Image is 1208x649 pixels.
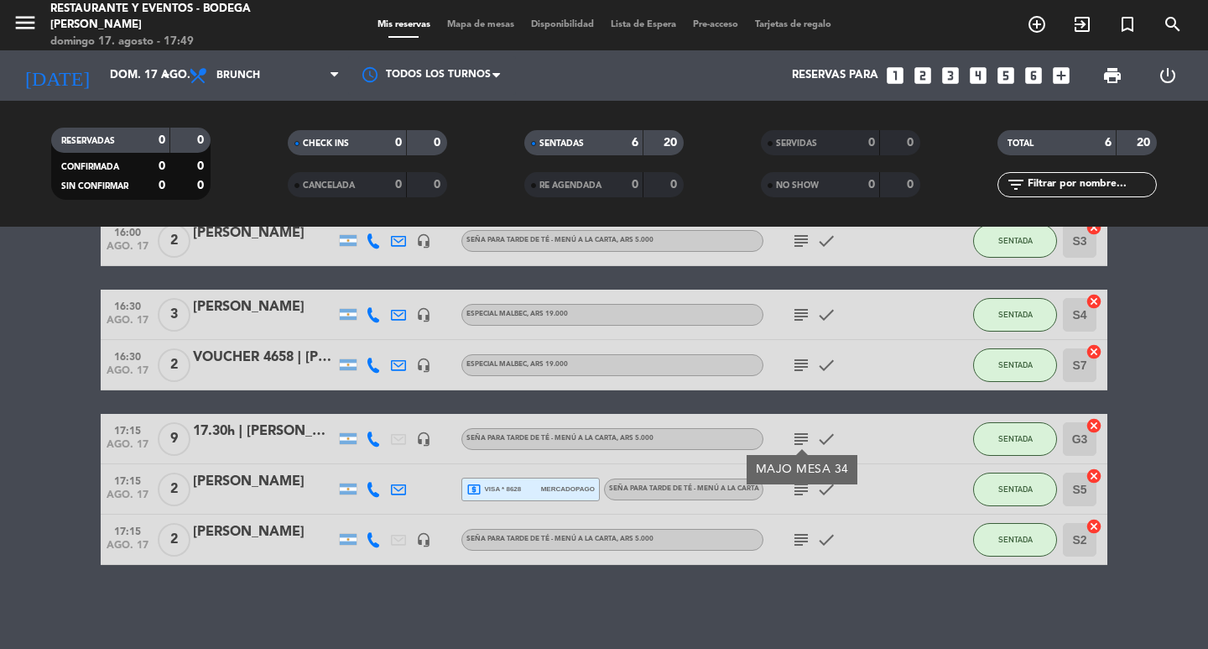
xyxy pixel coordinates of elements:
i: cancel [1086,293,1102,310]
i: check [816,479,836,500]
strong: 0 [159,160,165,172]
span: CHECK INS [303,139,349,148]
i: turned_in_not [1117,14,1138,34]
span: CONFIRMADA [61,163,119,171]
i: check [816,429,836,449]
strong: 6 [632,137,638,149]
strong: 0 [395,137,402,149]
span: TOTAL [1008,139,1034,148]
span: NO SHOW [776,181,819,190]
span: SERVIDAS [776,139,817,148]
span: 2 [158,523,190,557]
button: SENTADA [973,298,1057,332]
strong: 0 [868,179,875,191]
span: 17:15 [107,470,148,489]
strong: 0 [868,137,875,149]
div: 17.30h | [PERSON_NAME]/ [PERSON_NAME] [193,421,336,442]
span: ago. 17 [107,489,148,509]
span: 17:15 [107,521,148,540]
i: looks_4 [967,65,989,86]
i: cancel [1086,343,1102,360]
i: cancel [1086,417,1102,434]
input: Filtrar por nombre... [1026,175,1156,194]
strong: 0 [197,134,207,146]
i: subject [791,231,811,251]
span: , ARS 5.000 [617,435,653,442]
button: SENTADA [973,473,1057,506]
span: , ARS 19.000 [527,361,568,368]
span: Seña para TARDE DE TÉ - MENÚ A LA CARTA [466,536,653,542]
strong: 0 [159,134,165,146]
i: looks_5 [995,65,1017,86]
div: LOG OUT [1140,50,1195,101]
strong: 0 [197,160,207,172]
span: 2 [158,348,190,382]
span: Mapa de mesas [439,20,523,29]
div: domingo 17. agosto - 17:49 [50,34,289,50]
span: Brunch [216,70,260,81]
span: Tarjetas de regalo [747,20,840,29]
i: subject [791,479,811,500]
i: headset_mic [416,532,431,547]
i: looks_6 [1023,65,1044,86]
span: SENTADA [998,360,1033,369]
i: search [1163,14,1183,34]
span: SIN CONFIRMAR [61,182,128,191]
span: SENTADAS [539,139,584,148]
span: 2 [158,473,190,506]
strong: 0 [395,179,402,191]
i: power_settings_new [1158,65,1178,86]
i: cancel [1086,518,1102,535]
strong: 0 [159,180,165,191]
div: Restaurante y Eventos - Bodega [PERSON_NAME] [50,1,289,34]
i: [DATE] [13,57,102,94]
i: headset_mic [416,432,431,447]
strong: 0 [670,179,680,191]
span: , ARS 5.000 [617,237,653,243]
div: VOUCHER 4658 | [PERSON_NAME] [193,347,336,369]
i: arrow_drop_down [156,65,176,86]
i: add_circle_outline [1027,14,1047,34]
span: Seña para TARDE DE TÉ - MENÚ A LA CARTA [609,485,759,492]
span: ago. 17 [107,315,148,334]
strong: 0 [907,137,917,149]
span: 9 [158,422,190,456]
button: SENTADA [973,224,1057,258]
strong: 0 [907,179,917,191]
i: check [816,305,836,325]
i: check [816,530,836,550]
span: Seña para TARDE DE TÉ - MENÚ A LA CARTA [466,435,653,442]
span: mercadopago [541,484,595,495]
span: RE AGENDADA [539,181,601,190]
span: ESPECIAL MALBEC [466,361,568,368]
div: MAJO MESA 34 [756,461,849,479]
button: menu [13,10,38,41]
i: subject [791,530,811,550]
span: ago. 17 [107,241,148,260]
button: SENTADA [973,422,1057,456]
i: looks_one [884,65,906,86]
span: 17:15 [107,420,148,439]
div: [PERSON_NAME] [193,521,336,543]
span: visa * 8628 [466,482,521,497]
span: 16:00 [107,222,148,241]
i: headset_mic [416,233,431,249]
strong: 0 [434,179,444,191]
strong: 0 [632,179,638,191]
span: SENTADA [998,310,1033,319]
strong: 20 [1137,137,1153,149]
i: exit_to_app [1072,14,1092,34]
span: SENTADA [998,484,1033,494]
i: filter_list [1006,175,1026,195]
strong: 0 [197,180,207,191]
div: [PERSON_NAME] [193,471,336,493]
i: cancel [1086,468,1102,484]
i: looks_two [912,65,934,86]
span: Mis reservas [369,20,439,29]
strong: 0 [434,137,444,149]
span: RESERVADAS [61,137,115,145]
button: SENTADA [973,523,1057,557]
span: 3 [158,298,190,332]
span: , ARS 5.000 [617,536,653,542]
span: Seña para TARDE DE TÉ - MENÚ A LA CARTA [466,237,653,243]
